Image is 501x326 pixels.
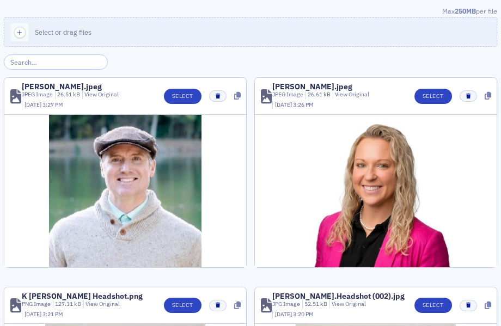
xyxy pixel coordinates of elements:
div: JPG Image [272,300,300,309]
div: PNG Image [22,300,51,309]
span: Select or drag files [35,28,91,36]
div: [PERSON_NAME].Headshot (002).jpg [272,292,405,300]
span: [DATE] [275,310,293,318]
span: [DATE] [275,101,293,108]
div: [PERSON_NAME].jpeg [22,83,102,90]
button: Select [164,298,201,313]
div: [PERSON_NAME].jpeg [272,83,352,90]
a: View Original [84,90,119,98]
button: Select [414,298,452,313]
div: K [PERSON_NAME] Headshot.png [22,292,143,300]
span: 250MB [455,7,476,15]
span: 3:21 PM [42,310,63,318]
span: [DATE] [25,310,42,318]
span: 3:20 PM [293,310,314,318]
div: JPEG Image [22,90,53,99]
button: Select or drag files [4,17,497,47]
input: Search… [4,54,108,70]
span: [DATE] [25,101,42,108]
span: 3:27 PM [42,101,63,108]
div: 52.51 kB [302,300,328,309]
div: 26.51 kB [55,90,81,99]
a: View Original [332,300,366,307]
div: JPEG Image [272,90,303,99]
div: 26.61 kB [306,90,331,99]
div: 127.31 kB [53,300,82,309]
a: View Original [335,90,369,98]
span: 3:26 PM [293,101,314,108]
a: View Original [85,300,120,307]
button: Select [164,89,201,104]
button: Select [414,89,452,104]
div: Max per file [4,6,497,18]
